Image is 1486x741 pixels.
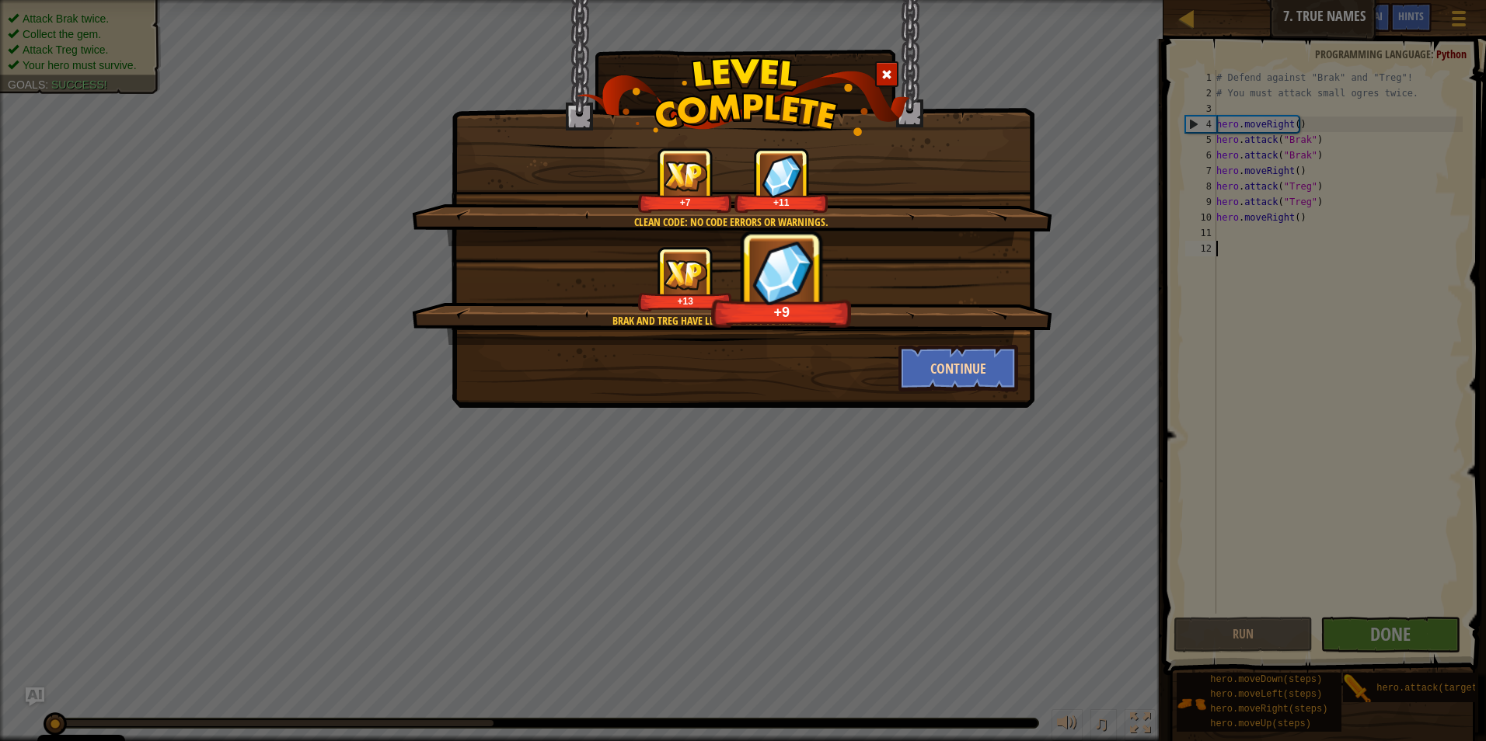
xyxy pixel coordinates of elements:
[716,303,848,321] div: +9
[738,197,825,208] div: +11
[898,345,1019,391] button: Continue
[486,214,976,230] div: Clean code: no code errors or warnings.
[762,155,802,197] img: reward_icon_gems.png
[641,295,729,307] div: +13
[486,313,976,329] div: Brak and Treg have learned not to mess with you.
[577,57,910,136] img: level_complete.png
[641,197,729,208] div: +7
[664,161,707,191] img: reward_icon_xp.png
[664,259,707,290] img: reward_icon_xp.png
[752,240,812,304] img: reward_icon_gems.png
